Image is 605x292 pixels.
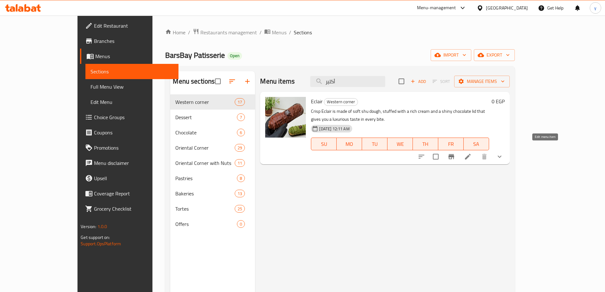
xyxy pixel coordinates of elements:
[235,160,245,166] span: 11
[454,76,510,87] button: Manage items
[237,221,245,227] span: 0
[237,175,245,181] span: 8
[431,49,471,61] button: import
[175,220,237,228] span: Offers
[477,149,492,164] button: delete
[193,28,257,37] a: Restaurants management
[94,159,173,167] span: Menu disclaimer
[408,77,428,86] button: Add
[85,79,178,94] a: Full Menu View
[235,99,245,105] span: 17
[459,78,505,85] span: Manage items
[235,206,245,212] span: 25
[237,114,245,120] span: 7
[237,220,245,228] div: items
[170,186,255,201] div: Bakeries13
[414,149,429,164] button: sort-choices
[175,113,237,121] span: Dessert
[170,110,255,125] div: Dessert7
[94,144,173,152] span: Promotions
[324,98,358,106] div: Western corner
[170,94,255,110] div: Western corner17
[170,92,255,234] nav: Menu sections
[80,49,178,64] a: Menus
[479,51,510,59] span: export
[170,216,255,232] div: Offers0
[85,94,178,110] a: Edit Menu
[175,190,235,197] div: Bakeries
[240,74,255,89] button: Add section
[365,139,385,149] span: TU
[91,83,173,91] span: Full Menu View
[94,129,173,136] span: Coupons
[317,126,352,132] span: [DATE] 12:11 AM
[94,22,173,30] span: Edit Restaurant
[94,174,173,182] span: Upsell
[264,28,286,37] a: Menus
[80,33,178,49] a: Branches
[188,29,190,36] li: /
[390,139,410,149] span: WE
[91,98,173,106] span: Edit Menu
[311,107,489,123] p: Crisp Eclair is made of soft shu dough, stuffed with a rich cream and a shiny chocolate lid that ...
[80,110,178,125] a: Choice Groups
[237,130,245,136] span: 6
[428,77,454,86] span: Select section first
[94,205,173,213] span: Grocery Checklist
[235,191,245,197] span: 13
[80,186,178,201] a: Coverage Report
[227,53,242,58] span: Open
[466,139,487,149] span: SA
[80,155,178,171] a: Menu disclaimer
[211,75,225,88] span: Select all sections
[237,113,245,121] div: items
[311,138,337,150] button: SU
[337,138,362,150] button: MO
[235,98,245,106] div: items
[486,4,528,11] div: [GEOGRAPHIC_DATA]
[97,222,107,231] span: 1.0.0
[417,4,456,12] div: Menu-management
[80,140,178,155] a: Promotions
[289,29,291,36] li: /
[492,97,505,106] h6: 0 EGP
[175,205,235,213] div: Tortes
[81,222,96,231] span: Version:
[175,159,235,167] span: Oriental Corner with Nuts
[170,140,255,155] div: Oriental Corner29
[413,138,438,150] button: TH
[85,64,178,79] a: Sections
[496,153,503,160] svg: Show Choices
[175,129,237,136] span: Chocolate
[94,190,173,197] span: Coverage Report
[362,138,387,150] button: TU
[235,205,245,213] div: items
[175,98,235,106] span: Western corner
[272,29,286,36] span: Menus
[594,4,596,11] span: y
[173,77,215,86] h2: Menu sections
[441,139,461,149] span: FR
[339,139,360,149] span: MO
[94,37,173,45] span: Branches
[235,144,245,152] div: items
[265,97,306,138] img: Eclair
[170,125,255,140] div: Chocolate6
[429,150,442,163] span: Select to update
[492,149,507,164] button: show more
[294,29,312,36] span: Sections
[81,233,110,241] span: Get support on:
[80,18,178,33] a: Edit Restaurant
[200,29,257,36] span: Restaurants management
[235,190,245,197] div: items
[310,76,385,87] input: search
[444,149,459,164] button: Branch-specific-item
[237,129,245,136] div: items
[94,113,173,121] span: Choice Groups
[175,144,235,152] span: Oriental Corner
